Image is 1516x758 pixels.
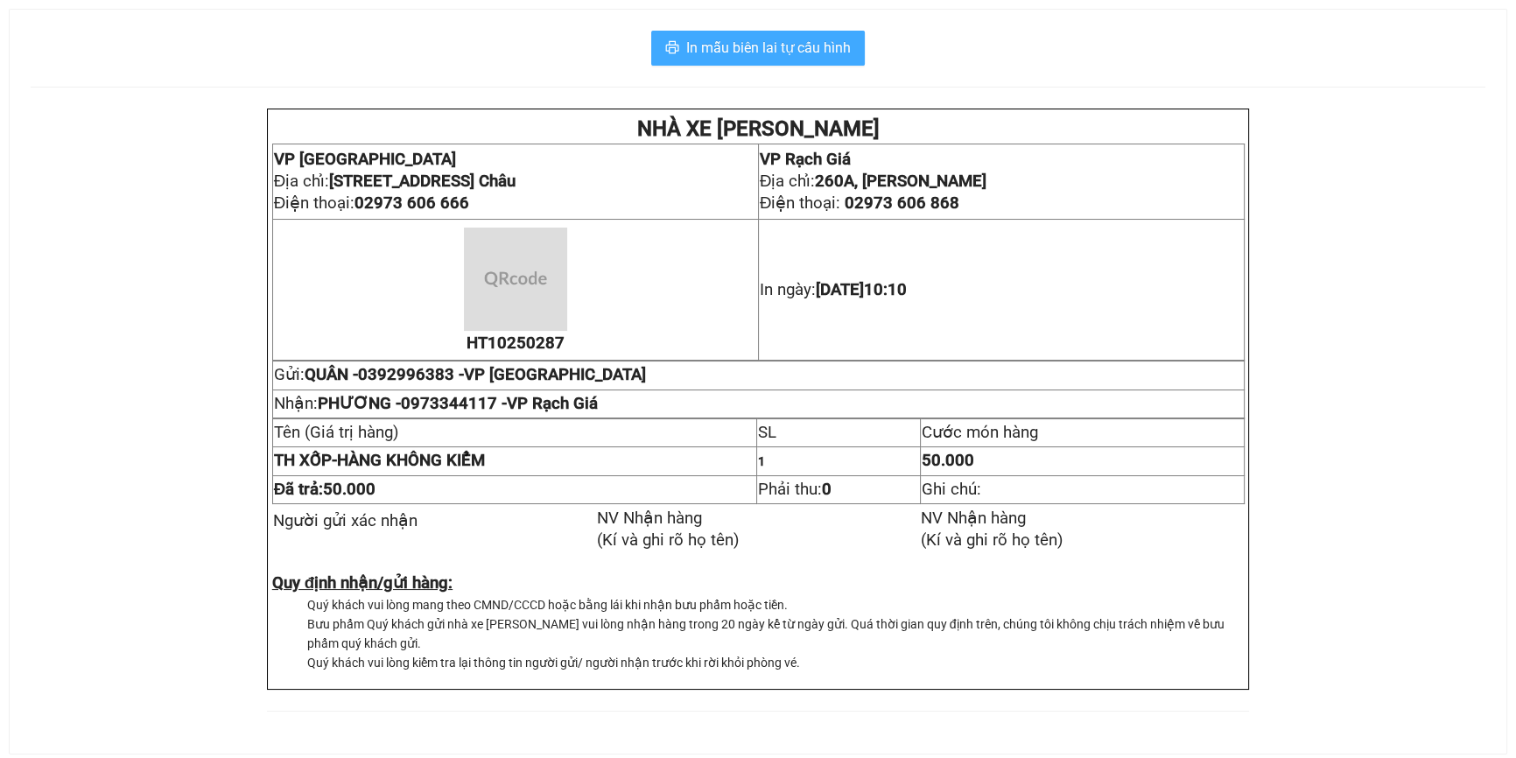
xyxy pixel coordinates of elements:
[636,116,879,141] strong: NHÀ XE [PERSON_NAME]
[921,509,1026,528] span: NV Nhận hàng
[274,451,485,470] strong: HÀNG KHÔNG KIỂM
[401,394,598,413] span: 0973344117 -
[305,365,646,384] span: QUÂN -
[274,451,332,470] span: TH XỐP
[507,394,598,413] span: VP Rạch Giá
[274,365,646,384] span: Gửi:
[307,614,1245,653] li: Bưu phẩm Quý khách gửi nhà xe [PERSON_NAME] vui lòng nhận hàng trong 20 ngày kể từ ngày gửi. Quá ...
[686,37,851,59] span: In mẫu biên lai tự cấu hình
[816,280,907,299] span: [DATE]
[274,394,598,413] span: Nhận:
[464,365,646,384] span: VP [GEOGRAPHIC_DATA]
[922,423,1038,442] span: Cước món hàng
[274,150,456,169] span: VP [GEOGRAPHIC_DATA]
[864,280,907,299] span: 10:10
[822,480,832,499] strong: 0
[845,193,959,213] span: 02973 606 868
[273,511,418,530] span: Người gửi xác nhận
[354,193,469,213] span: 02973 606 666
[922,480,981,499] span: Ghi chú:
[760,150,851,169] span: VP Rạch Giá
[760,172,986,191] span: Địa chỉ:
[597,509,702,528] span: NV Nhận hàng
[323,480,375,499] span: 50.000
[274,423,399,442] span: Tên (Giá trị hàng)
[921,530,1063,550] span: (Kí và ghi rõ họ tên)
[274,172,516,191] span: Địa chỉ:
[758,423,776,442] span: SL
[815,172,986,191] strong: 260A, [PERSON_NAME]
[758,454,765,468] span: 1
[464,228,567,331] img: qr-code
[274,480,375,499] span: Đã trả:
[651,31,865,66] button: printerIn mẫu biên lai tự cấu hình
[760,280,907,299] span: In ngày:
[272,573,453,593] strong: Quy định nhận/gửi hàng:
[274,451,337,470] span: -
[467,333,565,353] span: HT10250287
[307,595,1245,614] li: Quý khách vui lòng mang theo CMND/CCCD hoặc bằng lái khi nhận bưu phẩm hoặc tiền.
[922,451,974,470] span: 50.000
[760,193,959,213] span: Điện thoại:
[329,172,516,191] strong: [STREET_ADDRESS] Châu
[307,653,1245,672] li: Quý khách vui lòng kiểm tra lại thông tin người gửi/ người nhận trước khi rời khỏi phòng vé.
[358,365,646,384] span: 0392996383 -
[318,394,598,413] span: PHƯƠNG -
[665,40,679,57] span: printer
[274,193,469,213] span: Điện thoại:
[597,530,740,550] span: (Kí và ghi rõ họ tên)
[758,480,832,499] span: Phải thu:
